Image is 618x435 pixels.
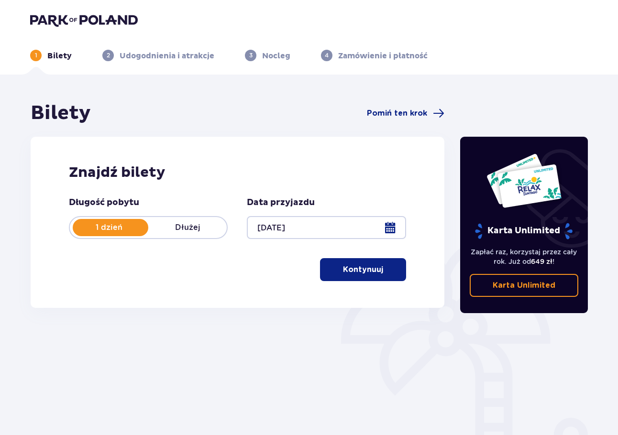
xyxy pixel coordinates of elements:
[120,51,214,61] p: Udogodnienia i atrakcje
[325,51,329,60] p: 4
[338,51,428,61] p: Zamówienie i płatność
[35,51,37,60] p: 1
[69,197,139,208] p: Długość pobytu
[247,197,315,208] p: Data przyjazdu
[107,51,110,60] p: 2
[474,223,574,239] p: Karta Unlimited
[148,222,227,233] p: Dłużej
[367,108,444,119] a: Pomiń ten krok
[262,51,290,61] p: Nocleg
[245,50,290,61] div: 3Nocleg
[343,264,383,275] p: Kontynuuj
[31,101,91,125] h1: Bilety
[531,258,552,265] span: 649 zł
[320,258,406,281] button: Kontynuuj
[70,222,148,233] p: 1 dzień
[102,50,214,61] div: 2Udogodnienia i atrakcje
[470,247,579,266] p: Zapłać raz, korzystaj przez cały rok. Już od !
[30,50,72,61] div: 1Bilety
[367,108,427,119] span: Pomiń ten krok
[249,51,253,60] p: 3
[47,51,72,61] p: Bilety
[69,163,406,182] h2: Znajdź bilety
[30,13,138,27] img: Park of Poland logo
[321,50,428,61] div: 4Zamówienie i płatność
[486,153,562,208] img: Dwie karty całoroczne do Suntago z napisem 'UNLIMITED RELAX', na białym tle z tropikalnymi liśćmi...
[493,280,555,291] p: Karta Unlimited
[470,274,579,297] a: Karta Unlimited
